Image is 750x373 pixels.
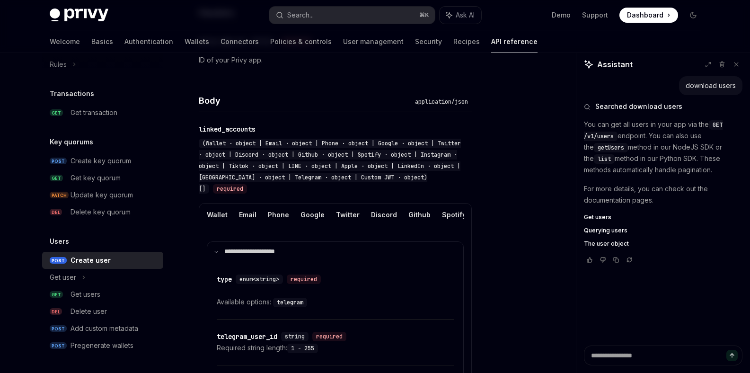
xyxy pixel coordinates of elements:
span: getUsers [598,144,624,151]
button: Search...⌘K [269,7,435,24]
a: GETGet users [42,286,163,303]
h4: Body [199,94,411,107]
a: GETGet key quorum [42,169,163,186]
button: Ask AI [440,7,481,24]
a: Policies & controls [270,30,332,53]
div: Get users [71,289,100,300]
button: Spotify [442,204,466,226]
a: API reference [491,30,538,53]
div: Create key quorum [71,155,131,167]
div: Pregenerate wallets [71,340,133,351]
button: Wallet [207,204,228,226]
a: Welcome [50,30,80,53]
span: Ask AI [456,10,475,20]
span: list [598,155,611,163]
div: download users [686,81,736,90]
div: Get transaction [71,107,117,118]
div: required [213,184,247,194]
img: dark logo [50,9,108,22]
div: telegram_user_id [217,332,277,341]
span: DEL [50,209,62,216]
h5: Users [50,236,69,247]
span: DEL [50,308,62,315]
span: Assistant [597,59,633,70]
a: Security [415,30,442,53]
h5: Key quorums [50,136,93,148]
a: GETGet transaction [42,104,163,121]
div: Required string length: [217,342,454,354]
div: application/json [411,97,472,107]
button: Github [408,204,431,226]
h5: Transactions [50,88,94,99]
a: Recipes [453,30,480,53]
span: POST [50,342,67,349]
button: Twitter [336,204,360,226]
div: Add custom metadata [71,323,138,334]
a: POSTPregenerate wallets [42,337,163,354]
span: GET [50,175,63,182]
a: POSTCreate user [42,252,163,269]
div: Available options: [217,296,454,308]
div: Search... [287,9,314,21]
span: Get users [584,213,611,221]
a: Connectors [221,30,259,53]
p: For more details, you can check out the documentation pages. [584,183,742,206]
button: Discord [371,204,397,226]
code: telegram [273,298,307,307]
span: POST [50,158,67,165]
div: Delete user [71,306,107,317]
span: Searched download users [595,102,682,111]
a: Authentication [124,30,173,53]
a: Demo [552,10,571,20]
span: Dashboard [627,10,663,20]
button: Send message [726,350,738,361]
button: Google [300,204,325,226]
code: 1 - 255 [287,344,318,353]
div: Update key quorum [71,189,133,201]
span: (Wallet · object | Email · object | Phone · object | Google · object | Twitter · object | Discord... [199,140,461,193]
a: Get users [584,213,742,221]
span: POST [50,257,67,264]
div: required [312,332,346,341]
div: Get key quorum [71,172,121,184]
button: Phone [268,204,289,226]
span: Querying users [584,227,627,234]
button: Toggle dark mode [686,8,701,23]
span: PATCH [50,192,69,199]
span: POST [50,325,67,332]
a: Wallets [185,30,209,53]
span: enum<string> [239,275,279,283]
a: Basics [91,30,113,53]
a: Querying users [584,227,742,234]
span: GET [50,291,63,298]
a: Support [582,10,608,20]
a: POSTCreate key quorum [42,152,163,169]
a: DELDelete user [42,303,163,320]
button: Email [239,204,256,226]
p: You can get all users in your app via the endpoint. You can also use the method in our NodeJS SDK... [584,119,742,176]
a: User management [343,30,404,53]
span: ⌘ K [419,11,429,19]
p: ID of your Privy app. [199,54,472,66]
a: The user object [584,240,742,248]
button: Searched download users [584,102,742,111]
a: Dashboard [619,8,678,23]
div: linked_accounts [199,124,256,134]
a: DELDelete key quorum [42,204,163,221]
div: Create user [71,255,111,266]
a: POSTAdd custom metadata [42,320,163,337]
a: PATCHUpdate key quorum [42,186,163,204]
div: required [287,275,321,284]
div: Get user [50,272,76,283]
span: string [285,333,305,340]
div: type [217,275,232,284]
div: Delete key quorum [71,206,131,218]
span: GET [50,109,63,116]
span: The user object [584,240,629,248]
